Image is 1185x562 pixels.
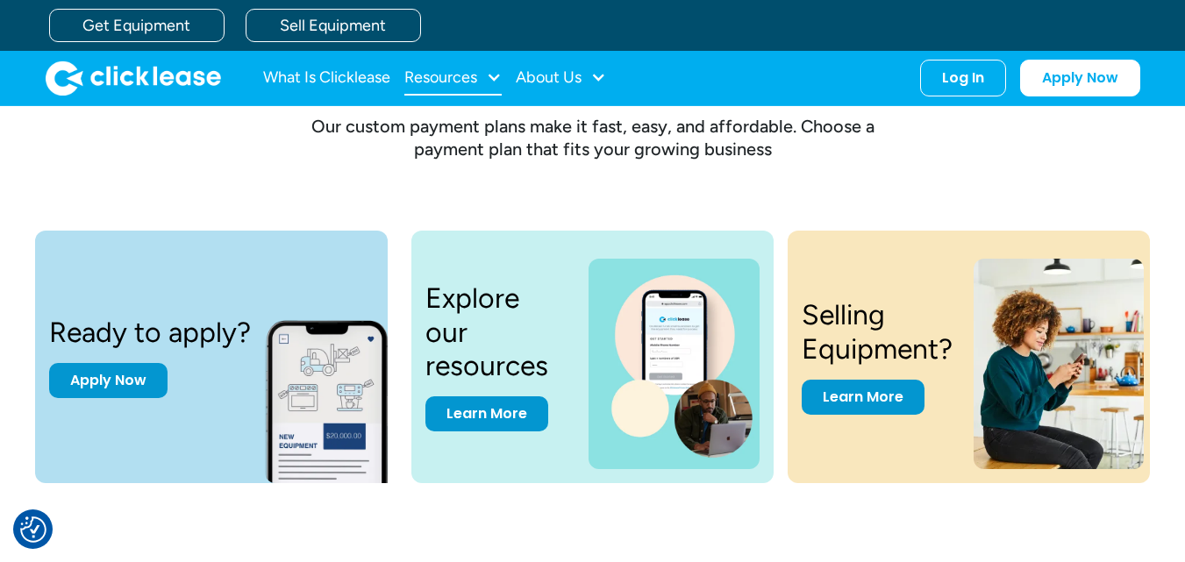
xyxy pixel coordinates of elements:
[20,516,46,543] img: Revisit consent button
[263,60,390,96] a: What Is Clicklease
[246,9,421,42] a: Sell Equipment
[942,69,984,87] div: Log In
[404,60,502,96] div: Resources
[974,259,1144,469] img: a woman sitting on a stool looking at her cell phone
[20,516,46,543] button: Consent Preferences
[46,60,221,96] a: home
[802,380,924,415] a: Learn More
[265,301,419,483] img: New equipment quote on the screen of a smart phone
[1020,60,1140,96] a: Apply Now
[516,60,606,96] div: About Us
[49,363,168,398] a: Apply Now
[46,60,221,96] img: Clicklease logo
[802,298,953,366] h3: Selling Equipment?
[425,281,568,382] h3: Explore our resources
[49,316,251,349] h3: Ready to apply?
[286,115,900,160] div: Our custom payment plans make it fast, easy, and affordable. Choose a payment plan that fits your...
[49,9,225,42] a: Get Equipment
[589,259,760,469] img: a photo of a man on a laptop and a cell phone
[425,396,548,431] a: Learn More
